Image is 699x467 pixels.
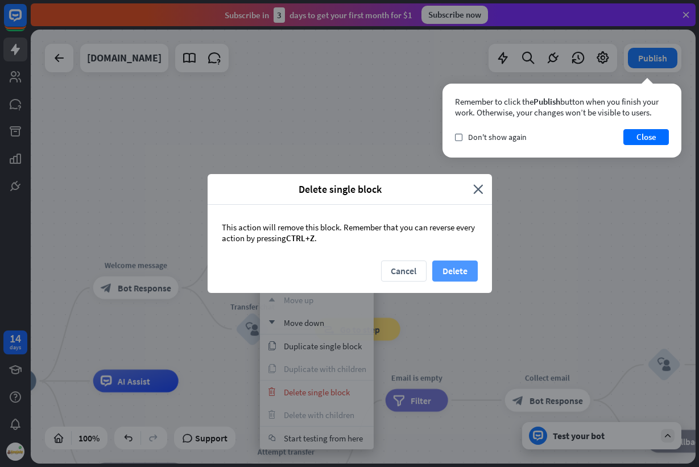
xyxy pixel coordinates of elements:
button: Delete [432,261,478,282]
span: Don't show again [468,132,527,142]
button: Open LiveChat chat widget [9,5,43,39]
div: Remember to click the button when you finish your work. Otherwise, your changes won’t be visible ... [455,96,669,118]
span: Publish [533,96,560,107]
i: close [473,183,483,196]
button: Cancel [381,261,427,282]
button: Close [623,129,669,145]
div: This action will remove this block. Remember that you can reverse every action by pressing . [208,205,492,261]
span: Delete single block [216,183,465,196]
span: CTRL+Z [286,233,315,243]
